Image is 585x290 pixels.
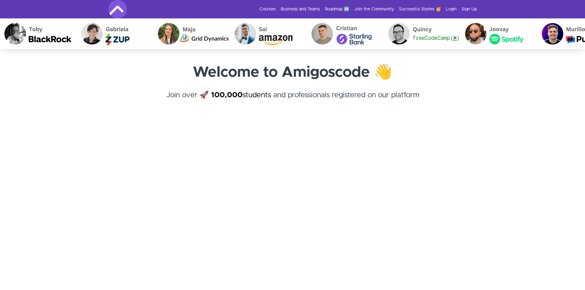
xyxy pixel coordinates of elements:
[446,6,457,12] a: Login
[211,91,243,99] strong: 100,000
[259,6,276,12] a: Courses
[445,18,521,49] img: Joovay
[399,6,441,12] a: Successful Stories 🥳
[108,90,477,112] h4: Join over 🚀 and professionals registered on our platform
[462,6,477,12] a: Sign Up
[211,91,271,99] a: 100,000students
[281,6,320,12] a: Business and Teams
[325,6,349,12] a: Roadmap 🆕
[368,18,445,49] img: Quincy
[354,6,394,12] a: Join the Community
[138,18,214,49] img: Maja
[214,18,291,49] img: Sai
[193,65,392,80] strong: Welcome to Amigoscode 👋
[291,18,368,49] img: Cristian
[61,18,138,49] img: Gabriela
